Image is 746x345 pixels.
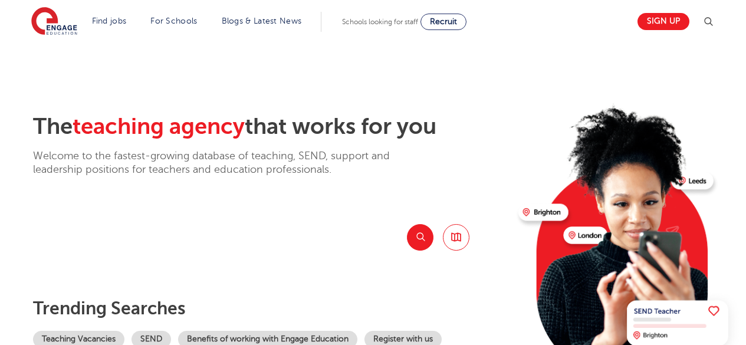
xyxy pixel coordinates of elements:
p: Trending searches [33,298,509,319]
p: Welcome to the fastest-growing database of teaching, SEND, support and leadership positions for t... [33,149,422,177]
span: Recruit [430,17,457,26]
span: Schools looking for staff [342,18,418,26]
a: Blogs & Latest News [222,17,302,25]
img: Engage Education [31,7,77,37]
button: Search [407,224,433,251]
a: Sign up [637,13,689,30]
a: Find jobs [92,17,127,25]
a: For Schools [150,17,197,25]
span: teaching agency [73,114,245,139]
a: Recruit [420,14,466,30]
h2: The that works for you [33,113,509,140]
